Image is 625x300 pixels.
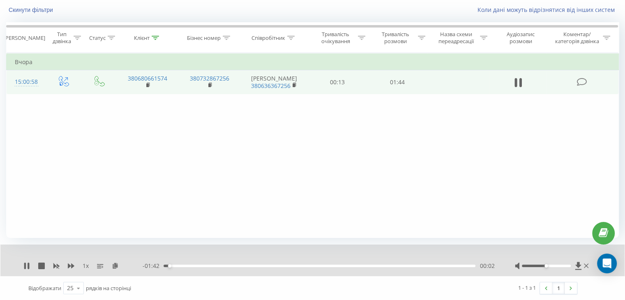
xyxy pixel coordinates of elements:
div: Співробітник [251,35,285,42]
span: 00:02 [480,262,494,270]
div: Клієнт [134,35,150,42]
div: 1 - 1 з 1 [518,284,536,292]
a: 1 [552,282,565,294]
div: Open Intercom Messenger [597,254,617,273]
button: Скинути фільтри [6,6,57,14]
td: 01:44 [367,70,427,94]
a: 380636367256 [251,82,291,90]
div: 15:00:58 [15,74,37,90]
td: 00:13 [308,70,367,94]
div: Тип дзвінка [52,31,71,45]
span: 1 x [83,262,89,270]
div: Accessibility label [544,264,548,268]
div: Тривалість розмови [375,31,416,45]
a: Коли дані можуть відрізнятися вiд інших систем [477,6,619,14]
div: 25 [67,284,74,292]
div: Коментар/категорія дзвінка [553,31,601,45]
div: Назва схеми переадресації [435,31,478,45]
td: Вчора [7,54,619,70]
div: [PERSON_NAME] [4,35,45,42]
span: Відображати [28,284,61,292]
td: [PERSON_NAME] [241,70,308,94]
span: - 01:42 [143,262,164,270]
div: Accessibility label [168,264,171,268]
div: Аудіозапис розмови [497,31,545,45]
span: рядків на сторінці [86,284,131,292]
a: 380732867256 [190,74,229,82]
div: Тривалість очікування [315,31,356,45]
div: Бізнес номер [187,35,221,42]
a: 380680661574 [128,74,167,82]
div: Статус [89,35,106,42]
